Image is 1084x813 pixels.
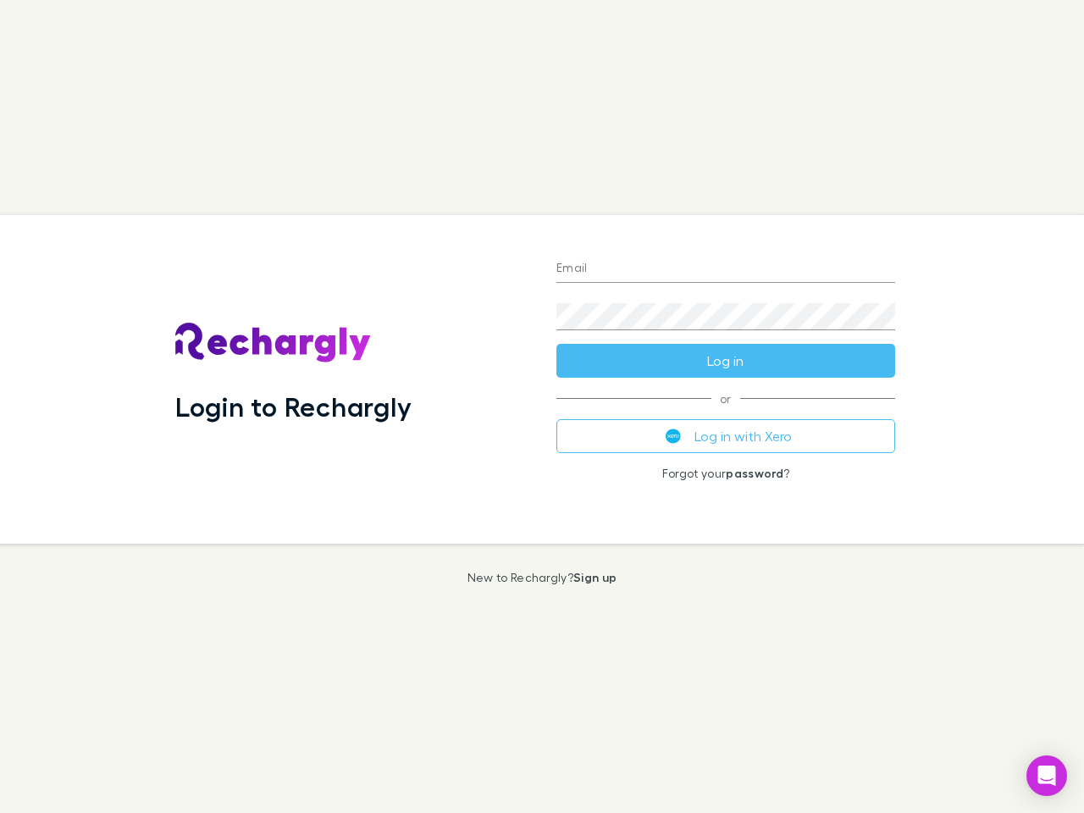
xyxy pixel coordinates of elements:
a: Sign up [573,570,617,584]
h1: Login to Rechargly [175,390,412,423]
button: Log in [556,344,895,378]
div: Open Intercom Messenger [1026,755,1067,796]
span: or [556,398,895,399]
p: New to Rechargly? [467,571,617,584]
p: Forgot your ? [556,467,895,480]
img: Xero's logo [666,429,681,444]
a: password [726,466,783,480]
img: Rechargly's Logo [175,323,372,363]
button: Log in with Xero [556,419,895,453]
